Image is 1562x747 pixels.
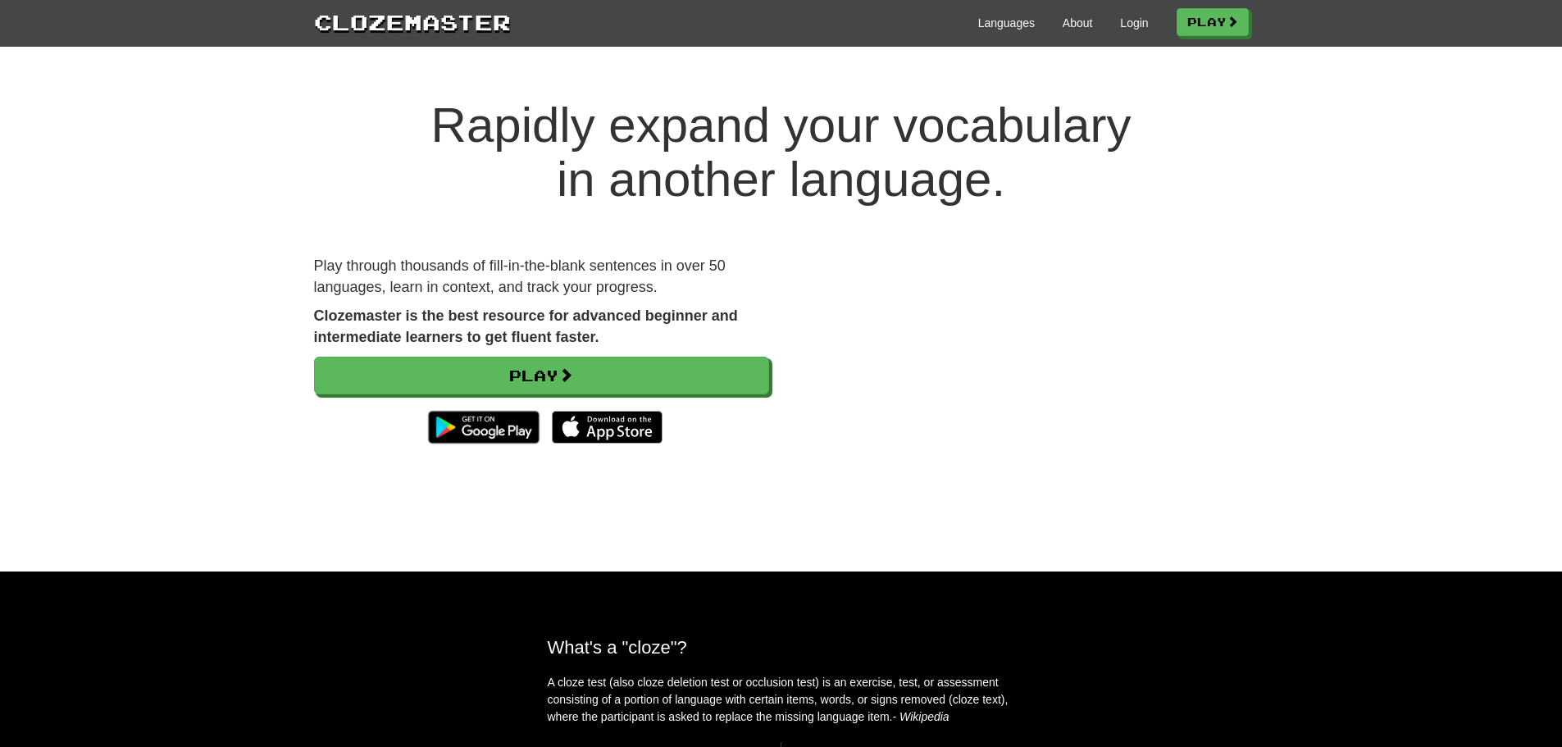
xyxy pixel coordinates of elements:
[314,357,769,394] a: Play
[314,307,738,345] strong: Clozemaster is the best resource for advanced beginner and intermediate learners to get fluent fa...
[314,256,769,298] p: Play through thousands of fill-in-the-blank sentences in over 50 languages, learn in context, and...
[420,403,547,452] img: Get it on Google Play
[548,674,1015,726] p: A cloze test (also cloze deletion test or occlusion test) is an exercise, test, or assessment con...
[552,411,663,444] img: Download_on_the_App_Store_Badge_US-UK_135x40-25178aeef6eb6b83b96f5f2d004eda3bffbb37122de64afbaef7...
[978,15,1035,31] a: Languages
[1120,15,1148,31] a: Login
[548,637,1015,658] h2: What's a "cloze"?
[1177,8,1249,36] a: Play
[893,710,949,723] em: - Wikipedia
[314,7,511,37] a: Clozemaster
[1063,15,1093,31] a: About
